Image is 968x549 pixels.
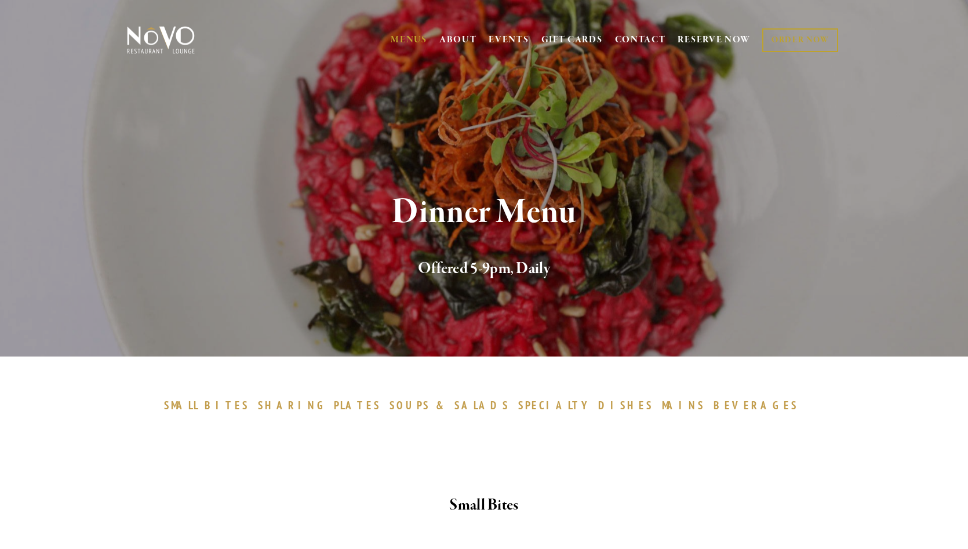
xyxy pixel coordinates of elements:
strong: Small Bites [449,495,518,515]
a: MAINS [662,398,711,412]
a: MENUS [391,34,427,46]
a: SHARINGPLATES [258,398,387,412]
span: PLATES [334,398,381,412]
img: Novo Restaurant &amp; Lounge [125,26,197,54]
a: SPECIALTYDISHES [518,398,658,412]
span: & [436,398,449,412]
a: SMALLBITES [164,398,255,412]
span: MAINS [662,398,705,412]
span: SPECIALTY [518,398,592,412]
a: RESERVE NOW [678,29,751,51]
a: BEVERAGES [714,398,804,412]
a: ABOUT [439,34,477,46]
span: SHARING [258,398,329,412]
span: BEVERAGES [714,398,798,412]
span: SOUPS [390,398,430,412]
span: SMALL [164,398,199,412]
a: EVENTS [489,34,529,46]
span: BITES [205,398,249,412]
a: ORDER NOW [762,28,838,52]
h2: Offered 5-9pm, Daily [146,257,822,281]
a: SOUPS&SALADS [390,398,515,412]
a: GIFT CARDS [541,29,603,51]
span: DISHES [598,398,653,412]
h1: Dinner Menu [146,194,822,231]
a: CONTACT [615,29,666,51]
span: SALADS [454,398,510,412]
